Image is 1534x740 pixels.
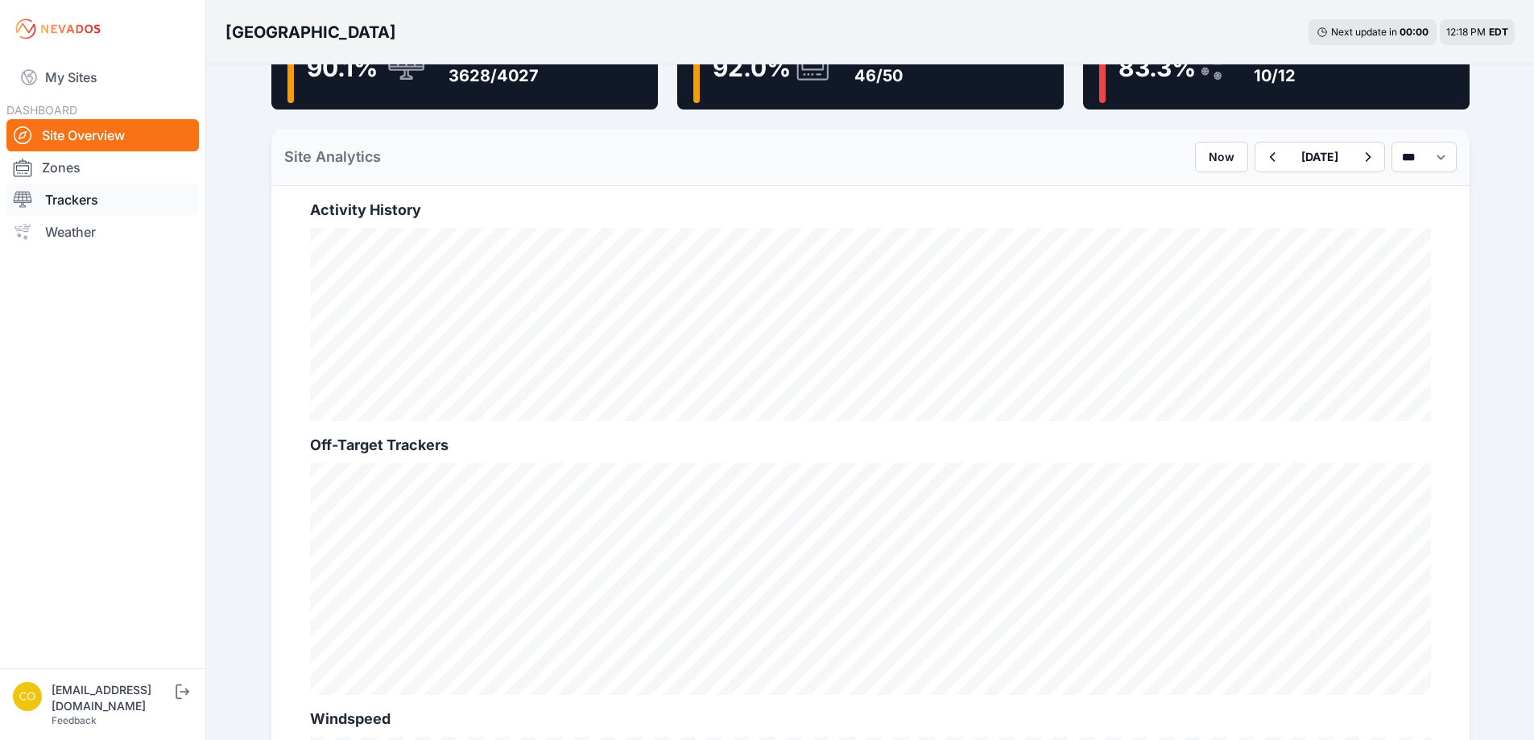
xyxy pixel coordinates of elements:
div: 3628/4027 [449,64,539,87]
nav: Breadcrumb [225,11,396,53]
h2: Site Analytics [284,146,381,168]
h2: Activity History [310,199,1431,221]
a: My Sites [6,58,199,97]
h2: Windspeed [310,708,1431,730]
span: DASHBOARD [6,103,77,117]
span: 92.0 % [713,53,791,82]
div: 00 : 00 [1400,26,1429,39]
span: 83.3 % [1118,53,1196,82]
a: 90.1%Trackers3628/4027 [271,19,658,110]
a: Weather [6,216,199,248]
h2: Off-Target Trackers [310,434,1431,457]
a: Site Overview [6,119,199,151]
button: Now [1195,142,1248,172]
div: 46/50 [854,64,970,87]
span: 12:18 PM [1446,26,1486,38]
a: 83.3%Weather Sensors10/12 [1083,19,1470,110]
img: controlroomoperator@invenergy.com [13,682,42,711]
a: 92.0%Zone Controllers46/50 [677,19,1064,110]
span: EDT [1489,26,1508,38]
a: Trackers [6,184,199,216]
h3: [GEOGRAPHIC_DATA] [225,21,396,43]
span: Next update in [1331,26,1397,38]
div: [EMAIL_ADDRESS][DOMAIN_NAME] [52,682,172,714]
button: [DATE] [1288,143,1351,172]
a: Feedback [52,714,97,726]
span: 90.1 % [307,53,378,82]
div: 10/12 [1254,64,1375,87]
a: Zones [6,151,199,184]
img: Nevados [13,16,103,42]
